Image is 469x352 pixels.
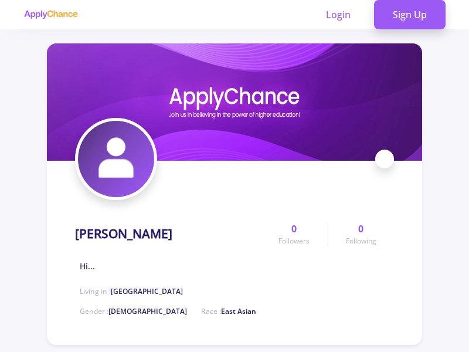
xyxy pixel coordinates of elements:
[291,222,297,236] span: 0
[261,222,327,246] a: 0Followers
[358,222,363,236] span: 0
[278,236,310,246] span: Followers
[47,43,422,161] img: Amin Asadcover image
[108,306,187,316] span: [DEMOGRAPHIC_DATA]
[80,260,95,272] span: Hi...
[23,10,78,19] img: applychance logo text only
[201,306,256,316] span: Race :
[75,226,172,241] h1: [PERSON_NAME]
[221,306,256,316] span: East Asian
[111,286,183,296] span: [GEOGRAPHIC_DATA]
[328,222,394,246] a: 0Following
[80,306,187,316] span: Gender :
[80,286,183,296] span: Living in :
[346,236,376,246] span: Following
[78,121,154,197] img: Amin Asadavatar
